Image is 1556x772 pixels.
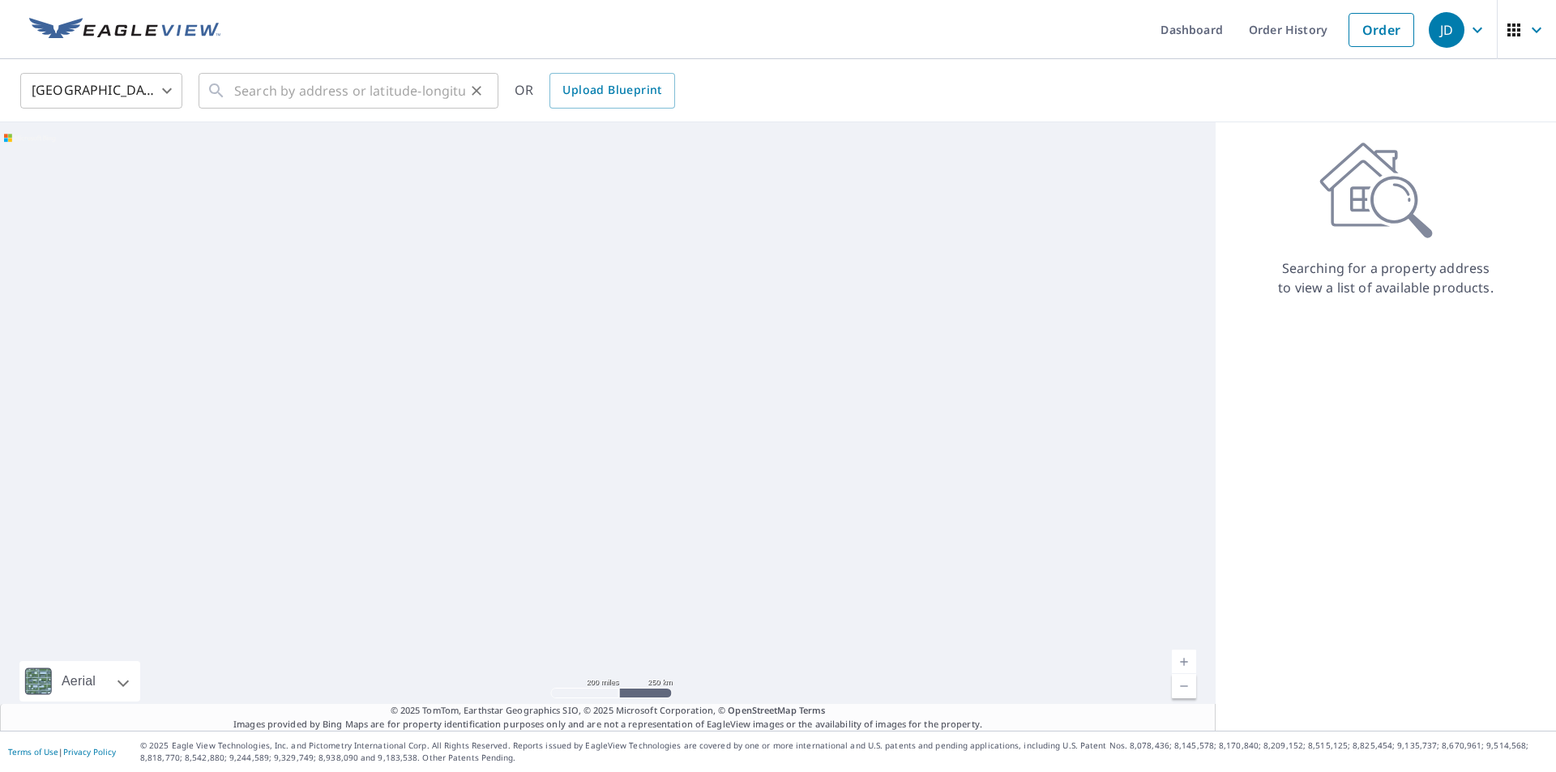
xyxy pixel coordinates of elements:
[1429,12,1464,48] div: JD
[20,68,182,113] div: [GEOGRAPHIC_DATA]
[234,68,465,113] input: Search by address or latitude-longitude
[799,704,826,716] a: Terms
[8,747,116,757] p: |
[1172,674,1196,698] a: Current Level 5, Zoom Out
[1349,13,1414,47] a: Order
[57,661,100,702] div: Aerial
[549,73,674,109] a: Upload Blueprint
[391,704,826,718] span: © 2025 TomTom, Earthstar Geographics SIO, © 2025 Microsoft Corporation, ©
[1277,258,1494,297] p: Searching for a property address to view a list of available products.
[8,746,58,757] a: Terms of Use
[1172,650,1196,674] a: Current Level 5, Zoom In
[63,746,116,757] a: Privacy Policy
[562,80,661,100] span: Upload Blueprint
[465,79,488,102] button: Clear
[515,73,675,109] div: OR
[29,18,220,42] img: EV Logo
[728,704,796,716] a: OpenStreetMap
[140,740,1548,764] p: © 2025 Eagle View Technologies, Inc. and Pictometry International Corp. All Rights Reserved. Repo...
[19,661,140,702] div: Aerial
